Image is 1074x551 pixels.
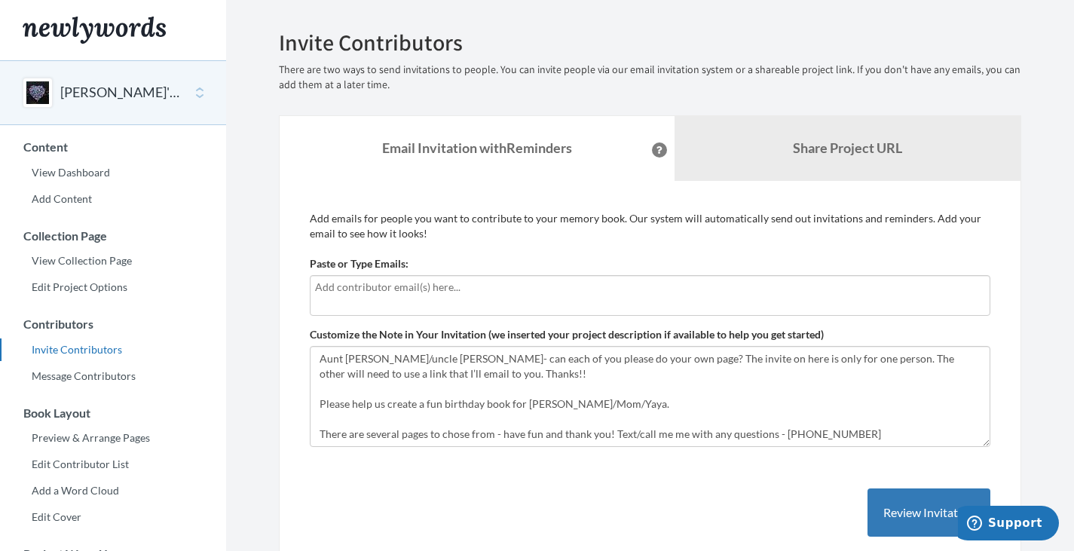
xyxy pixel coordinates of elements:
[23,17,166,44] img: Newlywords logo
[1,317,226,331] h3: Contributors
[1,406,226,420] h3: Book Layout
[1,140,226,154] h3: Content
[279,63,1021,93] p: There are two ways to send invitations to people. You can invite people via our email invitation ...
[310,256,408,271] label: Paste or Type Emails:
[793,139,902,156] b: Share Project URL
[60,83,182,103] button: [PERSON_NAME]'s 80th
[279,30,1021,55] h2: Invite Contributors
[867,488,990,537] button: Review Invitation
[1,229,226,243] h3: Collection Page
[382,139,572,156] strong: Email Invitation with Reminders
[958,506,1059,543] iframe: Opens a widget where you can chat to one of our agents
[315,279,985,295] input: Add contributor email(s) here...
[310,211,990,241] p: Add emails for people you want to contribute to your memory book. Our system will automatically s...
[310,346,990,447] textarea: Aunt [PERSON_NAME]/uncle [PERSON_NAME]- can each of you please do your own page? The invite on he...
[310,327,824,342] label: Customize the Note in Your Invitation (we inserted your project description if available to help ...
